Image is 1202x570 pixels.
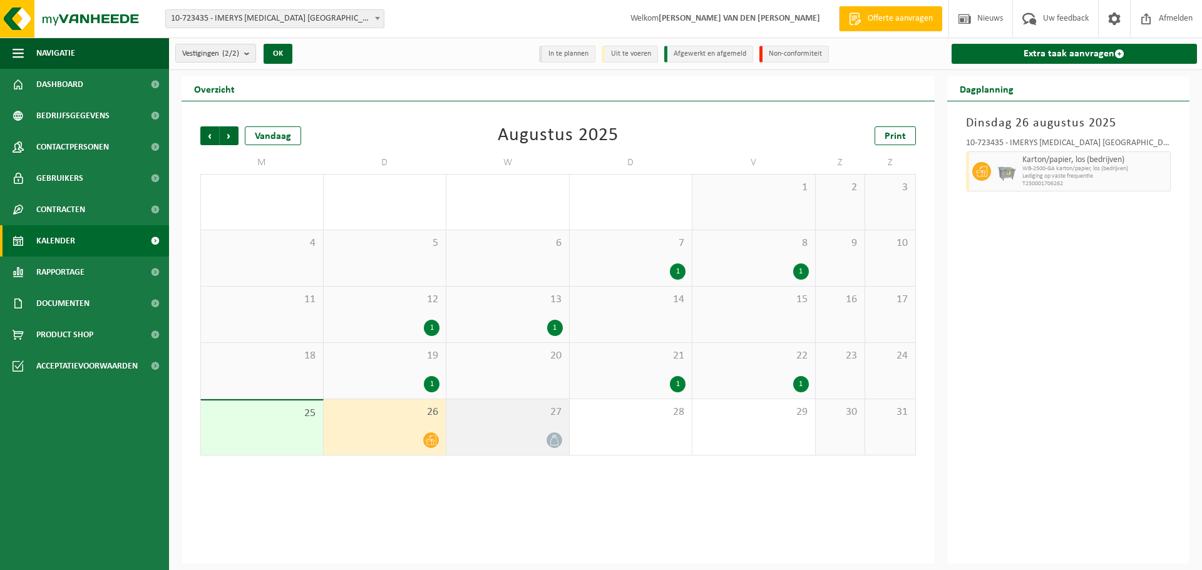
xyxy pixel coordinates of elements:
span: Lediging op vaste frequentie [1022,173,1168,180]
span: 30 [822,405,859,419]
span: 24 [871,349,908,363]
span: 19 [330,349,440,363]
button: Vestigingen(2/2) [175,44,256,63]
span: Contactpersonen [36,131,109,163]
div: 1 [670,263,686,280]
span: Bedrijfsgegevens [36,100,110,131]
div: 1 [793,263,809,280]
span: 7 [576,237,686,250]
div: 1 [424,376,439,392]
img: WB-2500-GAL-GY-01 [997,162,1016,181]
span: 26 [330,405,440,419]
td: D [324,151,447,174]
span: Contracten [36,194,85,225]
span: WB-2500-GA karton/papier, los (bedrijven) [1022,165,1168,173]
td: Z [816,151,866,174]
span: 21 [576,349,686,363]
span: 4 [207,237,317,250]
td: M [200,151,324,174]
a: Extra taak aanvragen [952,44,1198,64]
div: Vandaag [245,126,301,145]
span: Dashboard [36,69,83,100]
span: 13 [453,293,563,307]
span: Product Shop [36,319,93,350]
span: 10 [871,237,908,250]
span: Navigatie [36,38,75,69]
span: 6 [453,237,563,250]
span: Vestigingen [182,44,239,63]
td: Z [865,151,915,174]
span: 8 [699,237,809,250]
span: Vorige [200,126,219,145]
span: 15 [699,293,809,307]
span: 5 [330,237,440,250]
span: Acceptatievoorwaarden [36,350,138,382]
span: 11 [207,293,317,307]
span: 18 [207,349,317,363]
div: 1 [670,376,686,392]
a: Offerte aanvragen [839,6,942,31]
div: 10-723435 - IMERYS [MEDICAL_DATA] [GEOGRAPHIC_DATA] - [GEOGRAPHIC_DATA] [966,139,1171,151]
button: OK [264,44,292,64]
strong: [PERSON_NAME] VAN DEN [PERSON_NAME] [659,14,820,23]
span: 22 [699,349,809,363]
span: 12 [330,293,440,307]
span: 16 [822,293,859,307]
h2: Overzicht [182,76,247,101]
span: 27 [453,405,563,419]
span: 28 [576,405,686,419]
td: D [570,151,693,174]
div: Augustus 2025 [498,126,619,145]
li: Non-conformiteit [759,46,829,63]
span: 23 [822,349,859,363]
span: 9 [822,237,859,250]
span: Volgende [220,126,239,145]
h3: Dinsdag 26 augustus 2025 [966,114,1171,133]
span: 17 [871,293,908,307]
span: Offerte aanvragen [865,13,936,25]
h2: Dagplanning [947,76,1026,101]
span: T250001706262 [1022,180,1168,188]
td: V [692,151,816,174]
li: In te plannen [539,46,595,63]
span: 10-723435 - IMERYS TALC BELGIUM - GENT [166,10,384,28]
span: 2 [822,181,859,195]
span: 20 [453,349,563,363]
span: Rapportage [36,257,85,288]
a: Print [875,126,916,145]
span: Print [885,131,906,141]
span: 29 [699,405,809,419]
span: Gebruikers [36,163,83,194]
div: 1 [793,376,809,392]
span: 10-723435 - IMERYS TALC BELGIUM - GENT [165,9,384,28]
count: (2/2) [222,49,239,58]
li: Afgewerkt en afgemeld [664,46,753,63]
span: Karton/papier, los (bedrijven) [1022,155,1168,165]
span: 3 [871,181,908,195]
span: 1 [699,181,809,195]
td: W [446,151,570,174]
span: Kalender [36,225,75,257]
div: 1 [547,320,563,336]
span: 14 [576,293,686,307]
span: 25 [207,407,317,420]
div: 1 [424,320,439,336]
span: 31 [871,405,908,419]
li: Uit te voeren [602,46,658,63]
span: Documenten [36,288,90,319]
